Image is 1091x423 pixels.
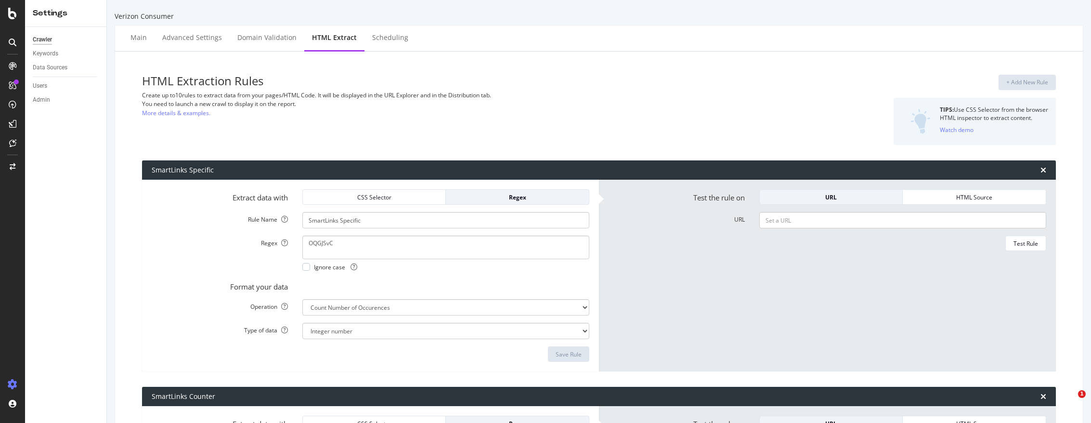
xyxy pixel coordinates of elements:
[910,109,931,134] img: DZQOUYU0WpgAAAAASUVORK5CYII=
[1078,390,1086,398] span: 1
[601,212,752,224] label: URL
[601,189,752,203] label: Test the rule on
[940,106,1048,114] div: Use CSS Selector from the browser
[144,212,295,224] label: Rule Name
[142,108,210,118] a: More details & examples.
[1058,390,1081,413] iframe: Intercom live chat
[33,81,47,91] div: Users
[302,189,446,205] button: CSS Selector
[33,8,99,19] div: Settings
[940,114,1048,122] div: HTML inspector to extract content.
[144,189,295,203] label: Extract data with
[372,33,408,42] div: Scheduling
[940,126,974,134] div: Watch demo
[162,33,222,42] div: Advanced Settings
[903,189,1046,205] button: HTML Source
[142,100,746,108] div: You need to launch a new crawl to display it on the report.
[556,350,582,358] div: Save Rule
[33,35,52,45] div: Crawler
[940,106,954,114] strong: TIPS:
[446,189,589,205] button: Regex
[130,33,147,42] div: Main
[144,236,295,247] label: Regex
[33,49,100,59] a: Keywords
[33,63,100,73] a: Data Sources
[999,75,1056,90] button: + Add New Rule
[1040,393,1046,400] div: times
[759,189,903,205] button: URL
[115,12,1083,21] div: Verizon Consumer
[910,193,1038,201] div: HTML Source
[33,81,100,91] a: Users
[1006,78,1048,86] div: + Add New Rule
[548,346,589,362] button: Save Rule
[454,193,581,201] div: Regex
[152,392,215,401] div: SmartLinks Counter
[1013,239,1038,248] div: Test Rule
[33,49,58,59] div: Keywords
[312,33,357,42] div: HTML Extract
[302,212,589,228] input: Provide a name
[152,165,214,175] div: SmartLinks Specific
[767,193,895,201] div: URL
[940,122,974,137] button: Watch demo
[314,263,357,271] span: Ignore case
[33,95,50,105] div: Admin
[1040,166,1046,174] div: times
[144,323,295,334] label: Type of data
[144,278,295,292] label: Format your data
[237,33,297,42] div: Domain Validation
[33,35,100,45] a: Crawler
[311,193,438,201] div: CSS Selector
[144,299,295,311] label: Operation
[33,95,100,105] a: Admin
[302,236,589,259] textarea: OQGJSvC
[142,91,746,99] div: Create up to 10 rules to extract data from your pages/HTML Code. It will be displayed in the URL ...
[142,75,746,87] h3: HTML Extraction Rules
[1005,236,1046,251] button: Test Rule
[759,212,1046,228] input: Set a URL
[33,63,67,73] div: Data Sources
